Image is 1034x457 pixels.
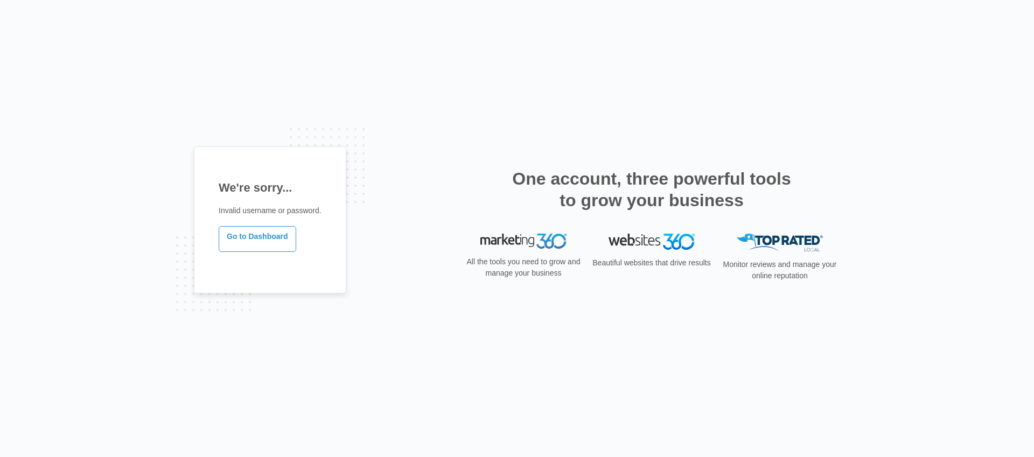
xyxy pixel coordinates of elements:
h1: We're sorry... [219,179,322,196]
a: Go to Dashboard [219,226,296,252]
img: Websites 360 [609,234,695,249]
img: Top Rated Local [737,234,823,251]
p: All the tools you need to grow and manage your business [463,256,584,279]
p: Monitor reviews and manage your online reputation [719,259,840,282]
p: Invalid username or password. [219,205,322,216]
p: Beautiful websites that drive results [591,257,712,269]
img: Marketing 360 [480,234,567,249]
h2: One account, three powerful tools to grow your business [509,168,794,211]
